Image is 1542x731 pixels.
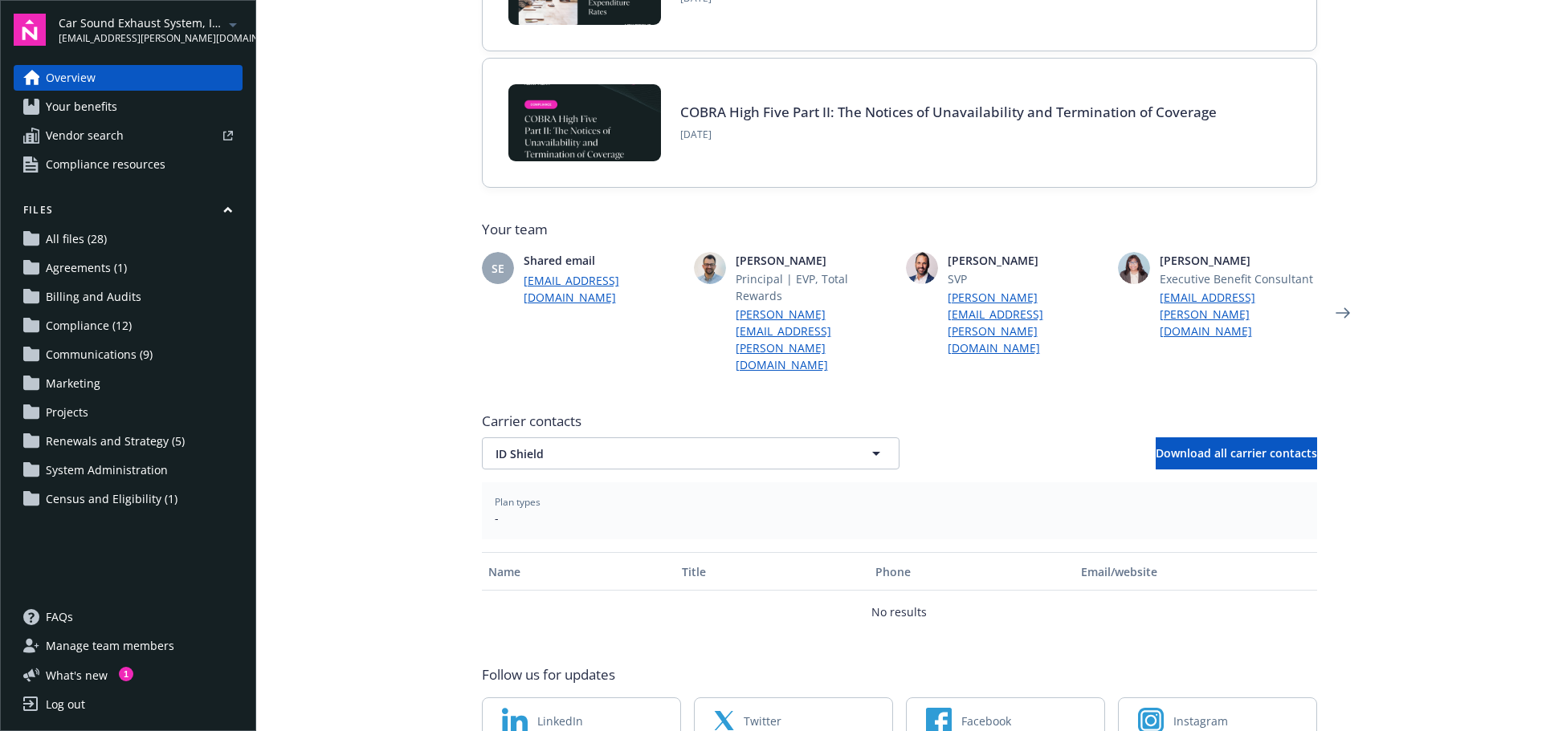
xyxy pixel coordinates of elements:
a: Renewals and Strategy (5) [14,428,243,454]
span: Carrier contacts [482,412,1317,431]
span: Compliance (12) [46,313,132,339]
span: Compliance resources [46,152,165,177]
span: Executive Benefit Consultant [1160,270,1317,287]
a: Communications (9) [14,342,243,368]
img: BLOG-Card Image - Compliance - COBRA High Five Pt 2 - 08-21-25.jpg [508,84,661,161]
span: Communications (9) [46,342,153,368]
button: Car Sound Exhaust System, Inc.[EMAIL_ADDRESS][PERSON_NAME][DOMAIN_NAME]arrowDropDown [59,14,243,46]
a: All files (28) [14,226,243,252]
span: Principal | EVP, Total Rewards [736,270,893,304]
span: [EMAIL_ADDRESS][PERSON_NAME][DOMAIN_NAME] [59,31,223,46]
a: Billing and Audits [14,284,243,310]
span: Renewals and Strategy (5) [46,428,185,454]
a: [EMAIL_ADDRESS][DOMAIN_NAME] [524,272,681,306]
a: Census and Eligibility (1) [14,486,243,512]
span: - [495,510,1304,526]
a: [EMAIL_ADDRESS][PERSON_NAME][DOMAIN_NAME] [1160,289,1317,339]
span: ID Shield [496,445,830,462]
img: photo [694,252,726,284]
a: Overview [14,65,243,91]
span: Manage team members [46,633,174,659]
button: Phone [869,552,1075,591]
span: SVP [948,270,1105,287]
a: [PERSON_NAME][EMAIL_ADDRESS][PERSON_NAME][DOMAIN_NAME] [736,306,893,373]
button: Files [14,203,243,223]
a: [PERSON_NAME][EMAIL_ADDRESS][PERSON_NAME][DOMAIN_NAME] [948,289,1105,356]
button: Email/website [1075,552,1316,591]
span: What ' s new [46,667,108,684]
span: Your benefits [46,94,117,120]
span: Shared email [524,252,681,269]
button: What's new1 [14,667,133,684]
div: Email/website [1081,563,1310,580]
span: Overview [46,65,96,91]
a: Projects [14,400,243,425]
span: Twitter [744,713,781,729]
button: Name [482,552,675,591]
a: Vendor search [14,123,243,148]
a: FAQs [14,604,243,630]
span: FAQs [46,604,73,630]
a: Compliance resources [14,152,243,177]
p: No results [871,603,927,620]
span: Projects [46,400,88,425]
span: Follow us for updates [482,665,615,684]
span: Plan types [495,495,1304,510]
div: Name [488,563,669,580]
a: Marketing [14,371,243,396]
button: Download all carrier contacts [1156,437,1317,469]
a: Compliance (12) [14,313,243,339]
a: arrowDropDown [223,14,243,34]
a: COBRA High Five Part II: The Notices of Unavailability and Termination of Coverage [680,103,1217,121]
span: Car Sound Exhaust System, Inc. [59,14,223,31]
span: [DATE] [680,128,1217,142]
span: Agreements (1) [46,255,127,281]
div: Phone [875,563,1068,580]
span: Instagram [1173,713,1228,729]
span: Vendor search [46,123,124,148]
span: System Administration [46,457,168,483]
img: navigator-logo.svg [14,14,46,46]
span: Marketing [46,371,100,396]
a: Agreements (1) [14,255,243,281]
span: [PERSON_NAME] [1160,252,1317,269]
img: photo [906,252,938,284]
a: Manage team members [14,633,243,659]
span: Your team [482,220,1317,239]
img: photo [1118,252,1150,284]
div: 1 [119,667,133,681]
span: Download all carrier contacts [1156,445,1317,461]
span: [PERSON_NAME] [948,252,1105,269]
span: [PERSON_NAME] [736,252,893,269]
a: Next [1330,300,1356,326]
span: Census and Eligibility (1) [46,486,177,512]
button: ID Shield [482,437,899,469]
span: SE [492,260,504,277]
div: Title [682,563,863,580]
button: Title [675,552,869,591]
span: Billing and Audits [46,284,141,310]
a: Your benefits [14,94,243,120]
div: Log out [46,692,85,717]
span: All files (28) [46,226,107,252]
span: LinkedIn [537,713,583,729]
span: Facebook [961,713,1011,729]
a: System Administration [14,457,243,483]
